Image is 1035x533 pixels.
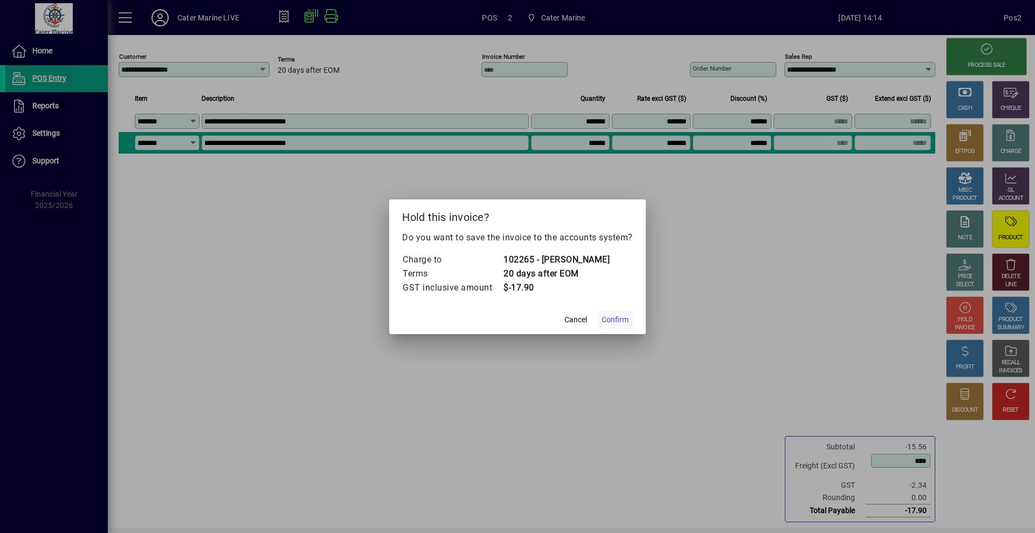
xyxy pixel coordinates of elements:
span: Confirm [602,314,629,326]
h2: Hold this invoice? [389,199,646,231]
td: $-17.90 [503,281,610,295]
td: Charge to [402,253,503,267]
td: GST inclusive amount [402,281,503,295]
button: Confirm [597,310,633,330]
td: 20 days after EOM [503,267,610,281]
td: 102265 - [PERSON_NAME] [503,253,610,267]
button: Cancel [558,310,593,330]
td: Terms [402,267,503,281]
p: Do you want to save the invoice to the accounts system? [402,231,633,244]
span: Cancel [564,314,587,326]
